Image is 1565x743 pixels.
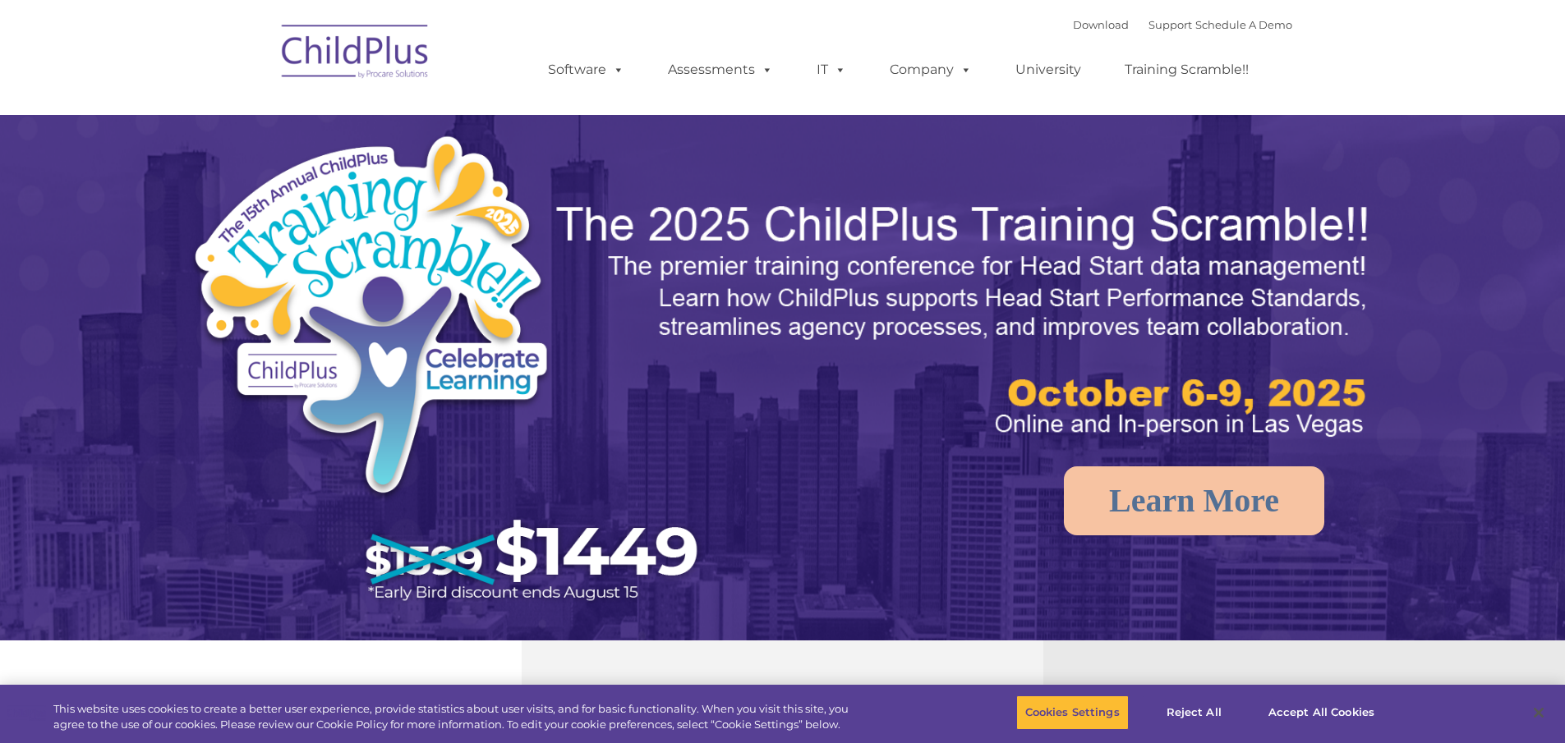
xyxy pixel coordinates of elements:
button: Close [1521,695,1557,731]
div: This website uses cookies to create a better user experience, provide statistics about user visit... [53,701,861,733]
a: Software [532,53,641,86]
a: University [999,53,1098,86]
span: Last name [228,108,278,121]
a: Company [873,53,988,86]
button: Accept All Cookies [1259,695,1383,730]
a: Training Scramble!! [1108,53,1265,86]
a: Learn More [1064,466,1324,535]
a: Schedule A Demo [1195,18,1292,31]
button: Cookies Settings [1016,695,1129,730]
img: ChildPlus by Procare Solutions [274,13,438,95]
font: | [1073,18,1292,31]
a: Support [1148,18,1192,31]
a: Download [1073,18,1129,31]
a: Assessments [651,53,789,86]
span: Phone number [228,176,298,188]
a: IT [800,53,863,86]
button: Reject All [1143,695,1245,730]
